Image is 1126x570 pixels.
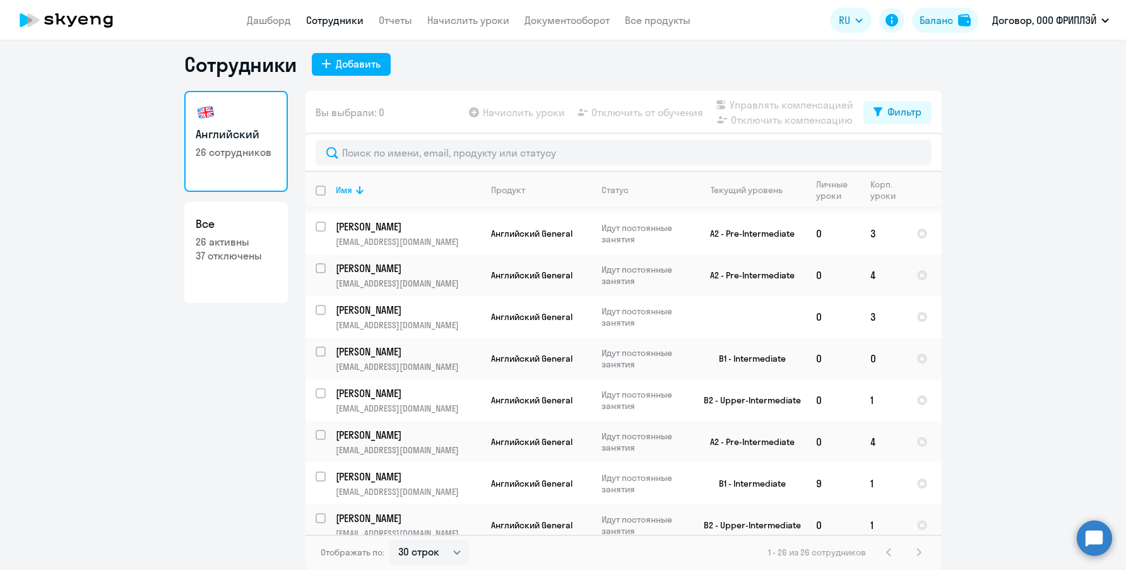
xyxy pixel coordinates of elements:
[839,13,850,28] span: RU
[491,353,572,364] span: Английский General
[602,184,688,196] div: Статус
[602,514,688,537] p: Идут постоянные занятия
[184,52,297,77] h1: Сотрудники
[336,303,480,317] a: [PERSON_NAME]
[689,338,806,379] td: B1 - Intermediate
[336,56,381,71] div: Добавить
[491,395,572,406] span: Английский General
[625,14,690,27] a: Все продукты
[806,254,860,296] td: 0
[336,470,478,484] p: [PERSON_NAME]
[860,463,906,504] td: 1
[602,389,688,412] p: Идут постоянные занятия
[870,179,898,201] div: Корп. уроки
[689,421,806,463] td: A2 - Pre-Intermediate
[336,261,478,275] p: [PERSON_NAME]
[491,520,572,531] span: Английский General
[958,14,971,27] img: balance
[196,145,276,159] p: 26 сотрудников
[524,14,610,27] a: Документооборот
[336,345,478,359] p: [PERSON_NAME]
[689,463,806,504] td: B1 - Intermediate
[196,102,216,122] img: english
[689,504,806,546] td: B2 - Upper-Intermediate
[491,478,572,489] span: Английский General
[689,379,806,421] td: B2 - Upper-Intermediate
[860,421,906,463] td: 4
[336,511,480,525] a: [PERSON_NAME]
[336,345,480,359] a: [PERSON_NAME]
[860,504,906,546] td: 1
[491,270,572,281] span: Английский General
[336,184,352,196] div: Имя
[196,249,276,263] p: 37 отключены
[491,184,591,196] div: Продукт
[860,296,906,338] td: 3
[816,179,860,201] div: Личные уроки
[336,486,480,497] p: [EMAIL_ADDRESS][DOMAIN_NAME]
[870,179,906,201] div: Корп. уроки
[806,338,860,379] td: 0
[806,421,860,463] td: 0
[992,13,1096,28] p: Договор, ООО ФРИПЛЭЙ
[336,220,478,234] p: [PERSON_NAME]
[306,14,364,27] a: Сотрудники
[336,403,480,414] p: [EMAIL_ADDRESS][DOMAIN_NAME]
[491,436,572,448] span: Английский General
[427,14,509,27] a: Начислить уроки
[602,184,629,196] div: Статус
[602,306,688,328] p: Идут постоянные занятия
[602,264,688,287] p: Идут постоянные занятия
[336,303,478,317] p: [PERSON_NAME]
[321,547,384,558] span: Отображать по:
[336,236,480,247] p: [EMAIL_ADDRESS][DOMAIN_NAME]
[336,361,480,372] p: [EMAIL_ADDRESS][DOMAIN_NAME]
[336,278,480,289] p: [EMAIL_ADDRESS][DOMAIN_NAME]
[806,504,860,546] td: 0
[336,428,480,442] a: [PERSON_NAME]
[491,228,572,239] span: Английский General
[860,338,906,379] td: 0
[336,444,480,456] p: [EMAIL_ADDRESS][DOMAIN_NAME]
[336,319,480,331] p: [EMAIL_ADDRESS][DOMAIN_NAME]
[336,470,480,484] a: [PERSON_NAME]
[491,311,572,323] span: Английский General
[312,53,391,76] button: Добавить
[699,184,805,196] div: Текущий уровень
[602,222,688,245] p: Идут постоянные занятия
[806,379,860,421] td: 0
[887,104,922,119] div: Фильтр
[336,220,480,234] a: [PERSON_NAME]
[336,528,480,539] p: [EMAIL_ADDRESS][DOMAIN_NAME]
[602,472,688,495] p: Идут постоянные занятия
[816,179,851,201] div: Личные уроки
[806,213,860,254] td: 0
[860,213,906,254] td: 3
[986,5,1115,35] button: Договор, ООО ФРИПЛЭЙ
[863,101,932,124] button: Фильтр
[912,8,978,33] button: Балансbalance
[806,296,860,338] td: 0
[247,14,291,27] a: Дашборд
[336,184,480,196] div: Имя
[830,8,872,33] button: RU
[336,511,478,525] p: [PERSON_NAME]
[602,347,688,370] p: Идут постоянные занятия
[806,463,860,504] td: 9
[860,379,906,421] td: 1
[184,202,288,303] a: Все26 активны37 отключены
[711,184,783,196] div: Текущий уровень
[920,13,953,28] div: Баланс
[316,140,932,165] input: Поиск по имени, email, продукту или статусу
[768,547,866,558] span: 1 - 26 из 26 сотрудников
[689,254,806,296] td: A2 - Pre-Intermediate
[860,254,906,296] td: 4
[196,126,276,143] h3: Английский
[336,261,480,275] a: [PERSON_NAME]
[196,216,276,232] h3: Все
[336,386,478,400] p: [PERSON_NAME]
[336,428,478,442] p: [PERSON_NAME]
[379,14,412,27] a: Отчеты
[336,386,480,400] a: [PERSON_NAME]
